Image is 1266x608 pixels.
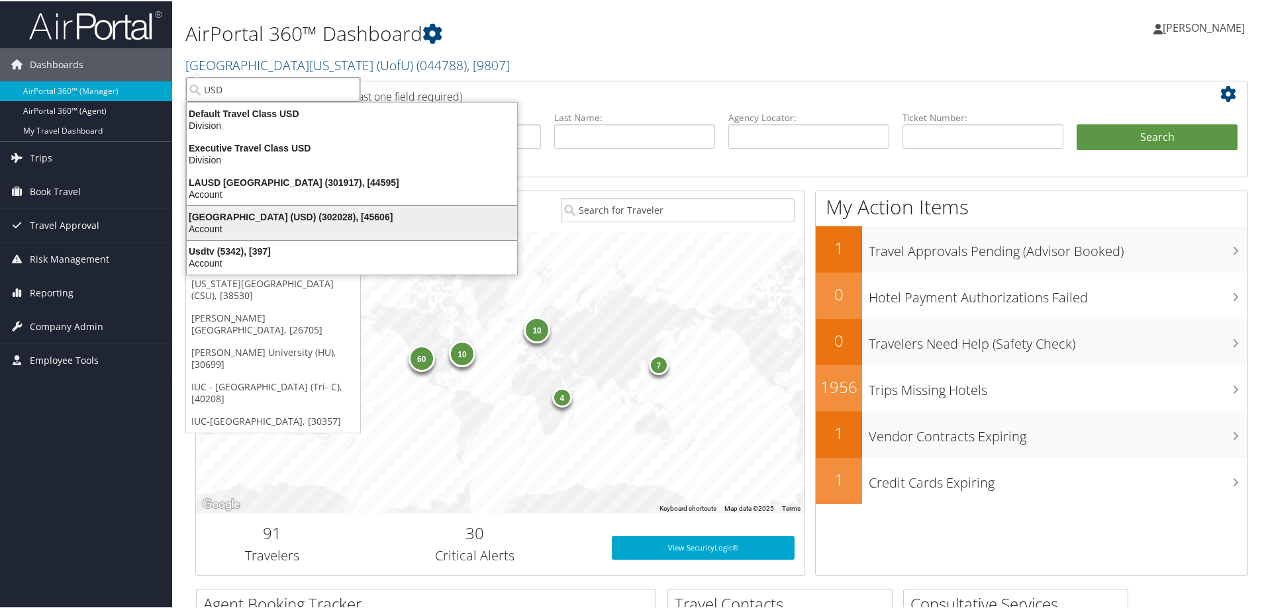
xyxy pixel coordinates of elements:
a: [PERSON_NAME] University (HU), [30699] [186,340,360,374]
h3: Critical Alerts [358,545,592,564]
h3: Travelers [206,545,338,564]
img: airportal-logo.png [29,9,162,40]
span: [PERSON_NAME] [1163,19,1245,34]
a: [PERSON_NAME] [1153,7,1258,46]
h2: 30 [358,521,592,543]
h2: 1 [816,421,862,443]
a: 0Hotel Payment Authorizations Failed [816,271,1247,318]
span: Travel Approval [30,208,99,241]
span: Trips [30,140,52,173]
h3: Hotel Payment Authorizations Failed [869,281,1247,306]
div: Account [179,187,525,199]
label: Ticket Number: [902,110,1063,123]
div: Division [179,118,525,130]
div: Division [179,153,525,165]
span: Employee Tools [30,343,99,376]
h2: 91 [206,521,338,543]
span: Book Travel [30,174,81,207]
button: Keyboard shortcuts [659,503,716,512]
a: 1Vendor Contracts Expiring [816,410,1247,456]
h3: Travelers Need Help (Safety Check) [869,327,1247,352]
h2: 0 [816,282,862,304]
h3: Trips Missing Hotels [869,373,1247,398]
div: Executive Travel Class USD [179,141,525,153]
div: Account [179,222,525,234]
div: Default Travel Class USD [179,107,525,118]
div: LAUSD [GEOGRAPHIC_DATA] (301917), [44595] [179,175,525,187]
a: IUC-[GEOGRAPHIC_DATA], [30357] [186,409,360,431]
span: (at least one field required) [336,88,462,103]
h1: AirPortal 360™ Dashboard [185,19,901,46]
div: Account [179,256,525,268]
h2: 1 [816,467,862,490]
a: 0Travelers Need Help (Safety Check) [816,318,1247,364]
h3: Travel Approvals Pending (Advisor Booked) [869,234,1247,259]
div: 7 [648,354,668,374]
label: Last Name: [554,110,715,123]
a: Open this area in Google Maps (opens a new window) [199,495,243,512]
span: Risk Management [30,241,109,275]
h1: My Action Items [816,192,1247,220]
div: Usdtv (5342), [397] [179,244,525,256]
span: ( 044788 ) [416,55,467,73]
span: Map data ©2025 [724,503,774,511]
a: IUC - [GEOGRAPHIC_DATA] (Tri- C), [40208] [186,374,360,409]
input: Search Accounts [186,76,360,101]
a: View SecurityLogic® [612,535,795,558]
a: [PERSON_NAME][GEOGRAPHIC_DATA], [26705] [186,306,360,340]
span: Dashboards [30,47,83,80]
span: , [ 9807 ] [467,55,510,73]
input: Search for Traveler [561,196,795,221]
h2: 1956 [816,374,862,397]
h2: 1 [816,236,862,258]
img: Google [199,495,243,512]
h2: 0 [816,328,862,351]
span: Company Admin [30,309,103,342]
a: 1Credit Cards Expiring [816,456,1247,503]
a: [GEOGRAPHIC_DATA][US_STATE] (UofU) [185,55,510,73]
h2: Airtinerary Lookup [206,82,1150,105]
div: 10 [524,316,550,342]
a: [US_STATE][GEOGRAPHIC_DATA] (CSU), [38530] [186,271,360,306]
button: Search [1077,123,1238,150]
a: 1Travel Approvals Pending (Advisor Booked) [816,225,1247,271]
span: Reporting [30,275,73,308]
div: 4 [552,386,571,406]
a: 1956Trips Missing Hotels [816,364,1247,410]
h3: Credit Cards Expiring [869,466,1247,491]
div: 10 [449,339,475,365]
div: [GEOGRAPHIC_DATA] (USD) (302028), [45606] [179,210,525,222]
div: 60 [408,344,434,370]
label: Agency Locator: [728,110,889,123]
h3: Vendor Contracts Expiring [869,419,1247,445]
a: Terms (opens in new tab) [782,503,801,511]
